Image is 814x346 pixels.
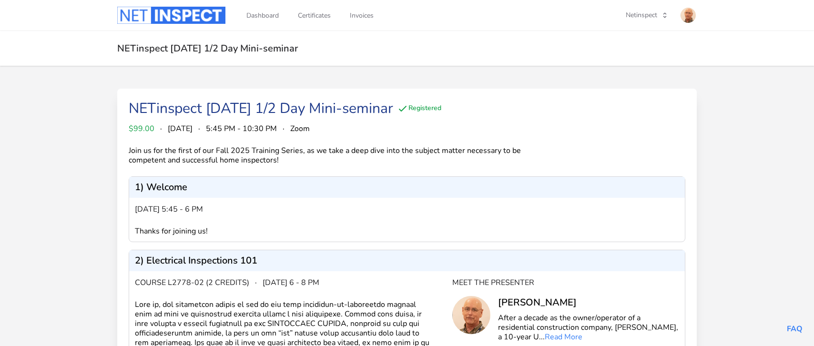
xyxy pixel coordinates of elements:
a: Read More [545,332,582,342]
div: Meet the Presenter [452,277,679,288]
span: Course L2778-02 (2 credits) [135,277,249,288]
h2: NETinspect [DATE] 1/2 Day Mini-seminar [117,42,697,54]
span: · [198,123,200,134]
div: Join us for the first of our Fall 2025 Training Series, as we take a deep dive into the subject m... [129,146,546,165]
span: 5:45 PM - 10:30 PM [206,123,277,134]
div: Thanks for joining us! [135,226,452,236]
span: · [160,123,162,134]
span: · [255,277,257,288]
img: Tom Sherman [681,8,696,23]
img: Logo [117,7,225,24]
span: · [283,123,285,134]
button: Netinspect [620,7,674,23]
div: NETinspect [DATE] 1/2 Day Mini-seminar [129,100,393,117]
span: $99.00 [129,123,154,134]
a: FAQ [787,324,803,334]
p: 2) Electrical Inspections 101 [135,256,257,265]
span: [DATE] 6 - 8 pm [263,277,319,288]
span: [DATE] 5:45 - 6 pm [135,204,203,215]
span: Zoom [290,123,310,134]
span: [DATE] [168,123,193,134]
img: Tom Sherman [452,296,490,334]
p: After a decade as the owner/operator of a residential construction company, [PERSON_NAME], a 10-y... [498,313,679,342]
div: Registered [397,103,441,114]
p: 1) Welcome [135,183,187,192]
div: [PERSON_NAME] [498,296,679,309]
